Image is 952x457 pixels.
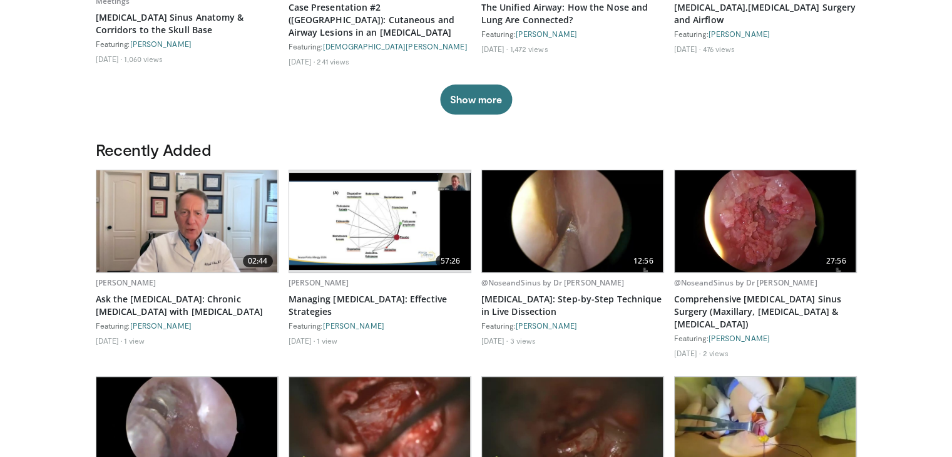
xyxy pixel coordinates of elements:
a: [PERSON_NAME] [130,321,192,330]
a: @NoseandSinus by Dr [PERSON_NAME] [481,277,625,288]
span: 57:26 [436,255,466,267]
li: 1 view [317,336,337,346]
li: 1,472 views [509,44,548,54]
a: @NoseandSinus by Dr [PERSON_NAME] [674,277,817,288]
a: Comprehensive [MEDICAL_DATA] Sinus Surgery (Maxillary, [MEDICAL_DATA] & [MEDICAL_DATA]) [674,293,857,331]
img: 878190c0-7dda-4b77-afb3-687f84925e40.620x360_q85_upscale.jpg [482,170,663,272]
a: The Unified Airway: How the Nose and Lung Are Connected? [481,1,664,26]
a: 12:56 [482,170,663,272]
a: [PERSON_NAME] [289,277,349,288]
a: [MEDICAL_DATA] Sinus Anatomy & Corridors to the Skull Base [96,11,279,36]
span: 27:56 [821,255,851,267]
li: [DATE] [481,44,508,54]
a: Managing [MEDICAL_DATA]: Effective Strategies [289,293,471,318]
li: [DATE] [96,54,123,64]
a: 02:44 [96,170,278,272]
a: Ask the [MEDICAL_DATA]: Chronic [MEDICAL_DATA] with [MEDICAL_DATA] [96,293,279,318]
li: 1,060 views [124,54,163,64]
a: [PERSON_NAME] [709,29,770,38]
img: 54124957-22b1-41e7-b288-941cabb4021d.620x360_q85_upscale.jpg [96,170,278,272]
li: 241 views [317,56,349,66]
li: [DATE] [481,336,508,346]
div: Featuring: [481,321,664,331]
a: [PERSON_NAME] [130,39,192,48]
a: [PERSON_NAME] [516,29,577,38]
li: [DATE] [289,336,315,346]
a: 27:56 [675,170,856,272]
a: [MEDICAL_DATA]: Step-by-Step Technique in Live Dissection [481,293,664,318]
button: Show more [440,85,512,115]
li: [DATE] [289,56,315,66]
a: [MEDICAL_DATA],[MEDICAL_DATA] Surgery and Airflow [674,1,857,26]
li: [DATE] [96,336,123,346]
a: [PERSON_NAME] [516,321,577,330]
div: Featuring: [674,29,857,39]
a: 57:26 [289,170,471,272]
div: Featuring: [96,39,279,49]
div: Featuring: [674,333,857,343]
li: 1 view [124,336,145,346]
li: 3 views [509,336,536,346]
div: Featuring: [481,29,664,39]
a: [DEMOGRAPHIC_DATA][PERSON_NAME] [323,42,468,51]
h3: Recently Added [96,140,857,160]
li: 2 views [702,348,729,358]
img: 596e3c5e-3214-4202-b62e-bf76ada192e6.620x360_q85_upscale.jpg [289,173,471,270]
a: [PERSON_NAME] [96,277,156,288]
li: [DATE] [674,348,701,358]
li: [DATE] [674,44,701,54]
img: b176c714-9234-40f9-a87a-97bc521c316b.620x360_q85_upscale.jpg [675,170,856,272]
span: 02:44 [243,255,273,267]
li: 476 views [702,44,735,54]
div: Featuring: [96,321,279,331]
div: Featuring: [289,41,471,51]
div: Featuring: [289,321,471,331]
a: [PERSON_NAME] [709,334,770,342]
span: 12:56 [628,255,658,267]
a: [PERSON_NAME] [323,321,384,330]
a: Case Presentation #2 ([GEOGRAPHIC_DATA]): Cutaneous and Airway Lesions in an [MEDICAL_DATA] [289,1,471,39]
